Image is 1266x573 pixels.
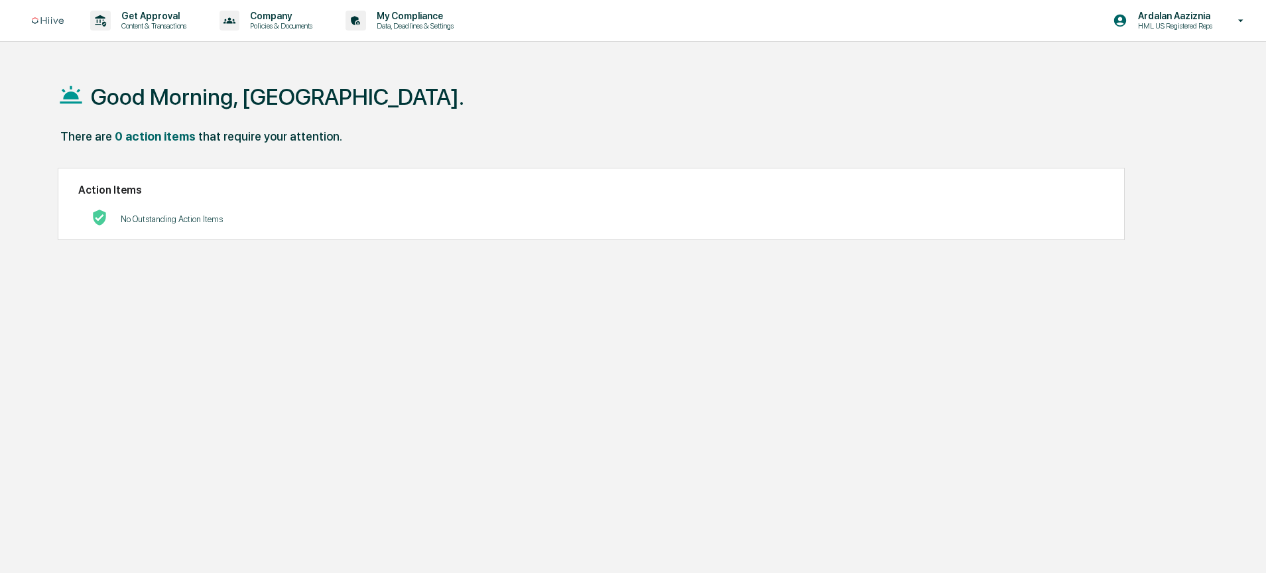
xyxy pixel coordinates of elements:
p: My Compliance [366,11,460,21]
div: There are [60,129,112,143]
h2: Action Items [78,184,1104,196]
p: Company [239,11,319,21]
p: Get Approval [111,11,193,21]
p: Ardalan Aaziznia [1127,11,1219,21]
p: No Outstanding Action Items [121,214,223,224]
h1: Good Morning, [GEOGRAPHIC_DATA]. [91,84,464,110]
p: Policies & Documents [239,21,319,31]
div: 0 action items [115,129,196,143]
div: that require your attention. [198,129,342,143]
img: No Actions logo [92,210,107,225]
img: logo [32,17,64,25]
p: Data, Deadlines & Settings [366,21,460,31]
p: HML US Registered Reps [1127,21,1219,31]
p: Content & Transactions [111,21,193,31]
